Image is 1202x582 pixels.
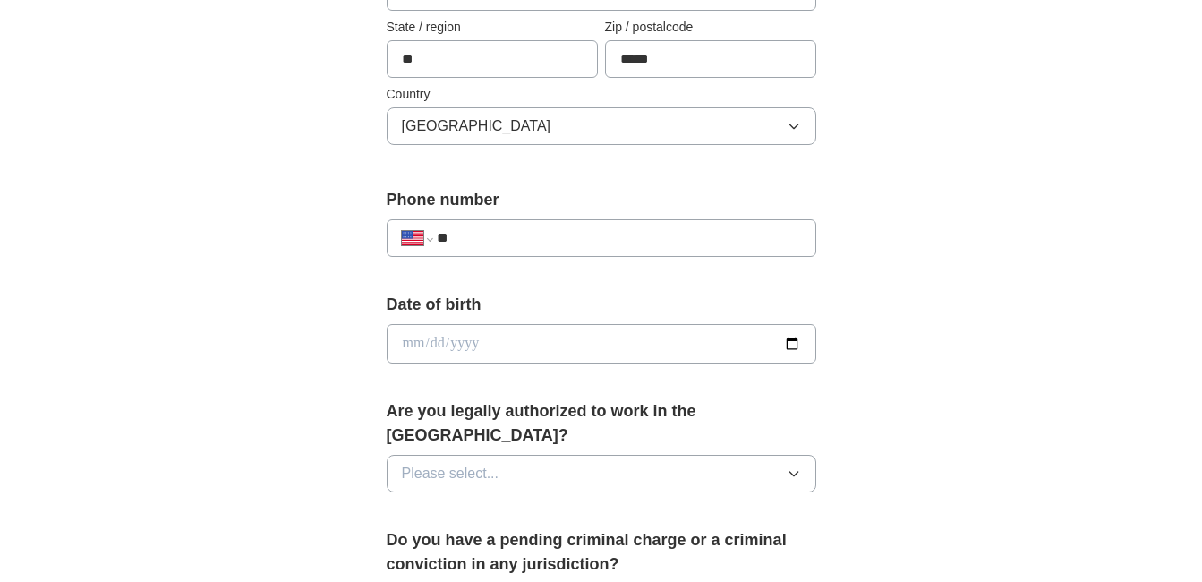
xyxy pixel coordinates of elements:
[387,107,816,145] button: [GEOGRAPHIC_DATA]
[387,528,816,577] label: Do you have a pending criminal charge or a criminal conviction in any jurisdiction?
[402,116,551,137] span: [GEOGRAPHIC_DATA]
[605,18,816,37] label: Zip / postalcode
[387,85,816,104] label: Country
[402,463,499,484] span: Please select...
[387,293,816,317] label: Date of birth
[387,399,816,448] label: Are you legally authorized to work in the [GEOGRAPHIC_DATA]?
[387,455,816,492] button: Please select...
[387,188,816,212] label: Phone number
[387,18,598,37] label: State / region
